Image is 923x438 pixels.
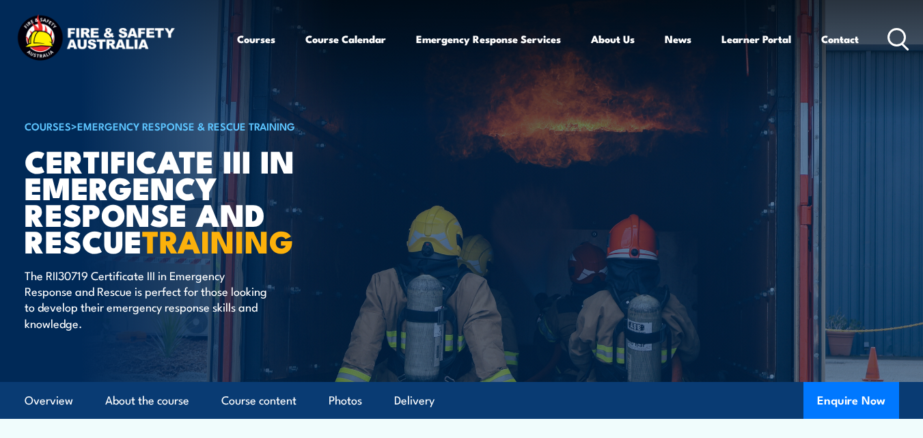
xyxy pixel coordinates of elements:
a: COURSES [25,118,71,133]
a: Course Calendar [305,23,386,55]
h1: Certificate III in Emergency Response and Rescue [25,147,362,254]
p: The RII30719 Certificate III in Emergency Response and Rescue is perfect for those looking to dev... [25,267,274,331]
a: Photos [329,383,362,419]
a: News [665,23,691,55]
a: Learner Portal [721,23,791,55]
a: Delivery [394,383,435,419]
a: About Us [591,23,635,55]
h6: > [25,118,362,134]
a: Emergency Response & Rescue Training [77,118,295,133]
button: Enquire Now [803,382,899,419]
a: Overview [25,383,73,419]
strong: TRAINING [142,217,294,264]
a: Course content [221,383,297,419]
a: Emergency Response Services [416,23,561,55]
a: Courses [237,23,275,55]
a: Contact [821,23,859,55]
a: About the course [105,383,189,419]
